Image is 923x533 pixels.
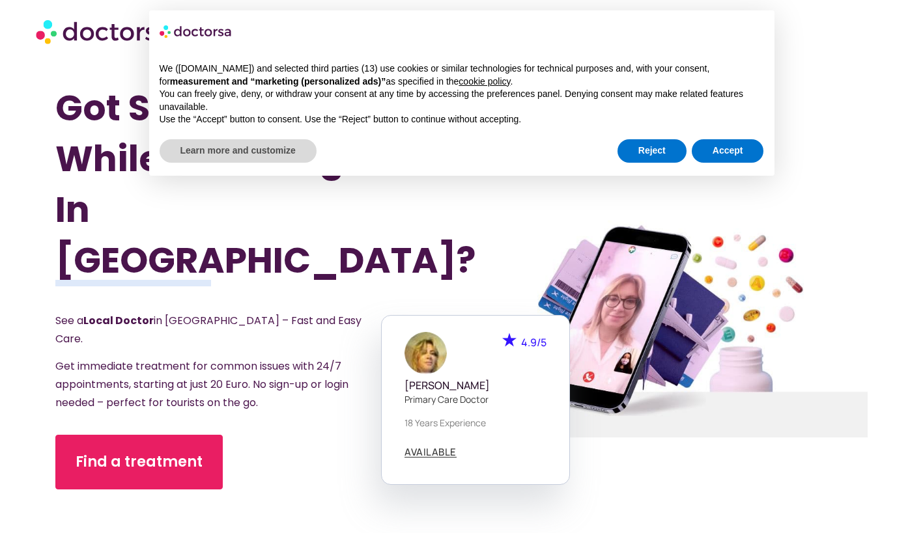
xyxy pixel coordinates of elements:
p: Primary care doctor [405,392,547,406]
p: 18 years experience [405,416,547,430]
button: Accept [692,139,764,163]
a: AVAILABLE [405,447,457,458]
strong: measurement and “marketing (personalized ads)” [170,76,386,87]
h5: [PERSON_NAME] [405,379,547,392]
p: Use the “Accept” button to consent. Use the “Reject” button to continue without accepting. [160,113,764,126]
span: Get immediate treatment for common issues with 24/7 appointments, starting at just 20 Euro. No si... [55,359,348,410]
img: logo [160,21,233,42]
span: 4.9/5 [521,335,547,349]
button: Reject [618,139,687,163]
h1: Got Sick While Traveling In [GEOGRAPHIC_DATA]? [55,83,401,286]
a: Find a treatment [55,435,223,489]
span: Find a treatment [76,452,203,472]
a: cookie policy [459,76,510,87]
p: We ([DOMAIN_NAME]) and selected third parties (13) use cookies or similar technologies for techni... [160,62,764,88]
p: You can freely give, deny, or withdraw your consent at any time by accessing the preferences pane... [160,88,764,113]
button: Learn more and customize [160,139,317,163]
strong: Local Doctor [83,313,154,328]
span: See a in [GEOGRAPHIC_DATA] – Fast and Easy Care. [55,313,362,346]
span: AVAILABLE [405,447,457,457]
